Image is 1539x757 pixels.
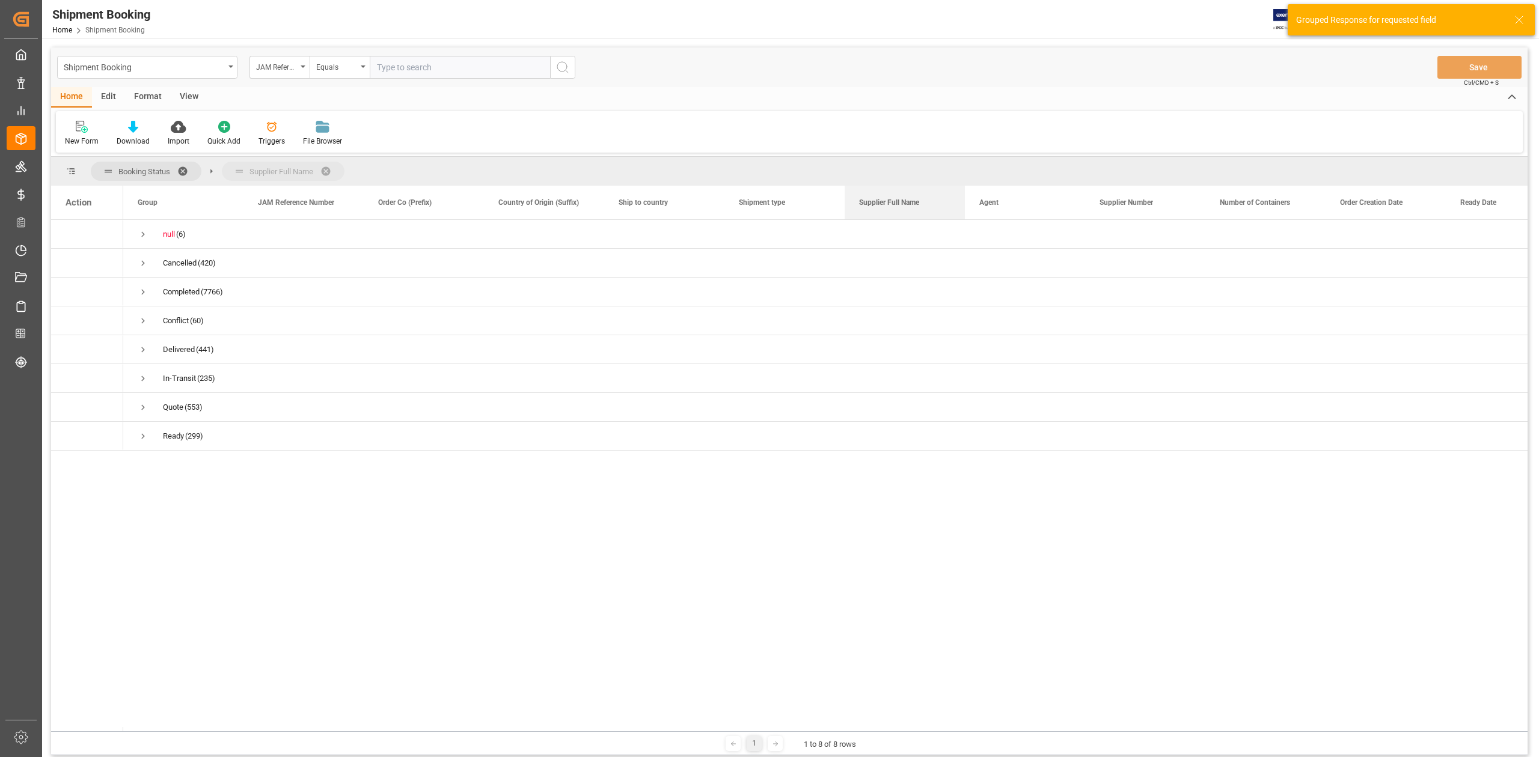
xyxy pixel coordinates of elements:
span: (7766) [201,278,223,306]
span: Group [138,198,158,207]
div: Quick Add [207,136,240,147]
div: Import [168,136,189,147]
button: Save [1437,56,1522,79]
img: Exertis%20JAM%20-%20Email%20Logo.jpg_1722504956.jpg [1273,9,1315,30]
span: null [163,230,175,239]
span: (553) [185,394,203,421]
span: Shipment type [739,198,785,207]
button: open menu [57,56,237,79]
span: Order Co (Prefix) [378,198,432,207]
span: (420) [198,249,216,277]
div: Download [117,136,150,147]
div: Delivered [163,336,195,363]
span: Ready Date [1460,198,1496,207]
span: Ctrl/CMD + S [1464,78,1499,87]
div: Cancelled [163,249,197,277]
span: Order Creation Date [1340,198,1403,207]
div: 1 [747,736,762,751]
div: Grouped Response for requested field [1296,14,1503,26]
div: Conflict [163,307,189,335]
div: File Browser [303,136,342,147]
div: Edit [92,87,125,108]
button: open menu [249,56,310,79]
div: Press SPACE to select this row. [51,278,123,306]
div: View [171,87,207,108]
div: New Form [65,136,99,147]
input: Type to search [370,56,550,79]
span: Supplier Full Name [249,167,313,176]
span: Ship to country [619,198,668,207]
div: Triggers [259,136,285,147]
span: Supplier Number [1100,198,1153,207]
span: (6) [176,220,186,248]
span: Booking Status [118,167,170,176]
div: Press SPACE to select this row. [51,422,123,451]
span: JAM Reference Number [258,198,334,207]
div: Press SPACE to select this row. [51,393,123,422]
span: Country of Origin (Suffix) [498,198,579,207]
div: Press SPACE to select this row. [51,306,123,335]
div: Press SPACE to select this row. [51,364,123,393]
a: Home [52,26,72,34]
button: open menu [310,56,370,79]
div: Home [51,87,92,108]
div: Press SPACE to select this row. [51,335,123,364]
div: Press SPACE to select this row. [51,220,123,249]
span: Agent [979,198,999,207]
div: JAM Reference Number [256,59,297,73]
div: 1 to 8 of 8 rows [804,738,856,750]
div: Quote [163,394,183,421]
span: (441) [196,336,214,363]
div: Format [125,87,171,108]
button: search button [550,56,575,79]
div: Action [66,197,91,208]
div: Shipment Booking [64,59,224,74]
div: Equals [316,59,357,73]
div: Completed [163,278,200,306]
span: Supplier Full Name [859,198,919,207]
span: (235) [197,365,215,392]
span: (299) [185,422,203,450]
span: Number of Containers [1220,198,1290,207]
div: Shipment Booking [52,5,150,23]
div: In-Transit [163,365,196,392]
div: Ready [163,422,184,450]
div: Press SPACE to select this row. [51,249,123,278]
span: (60) [190,307,204,335]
